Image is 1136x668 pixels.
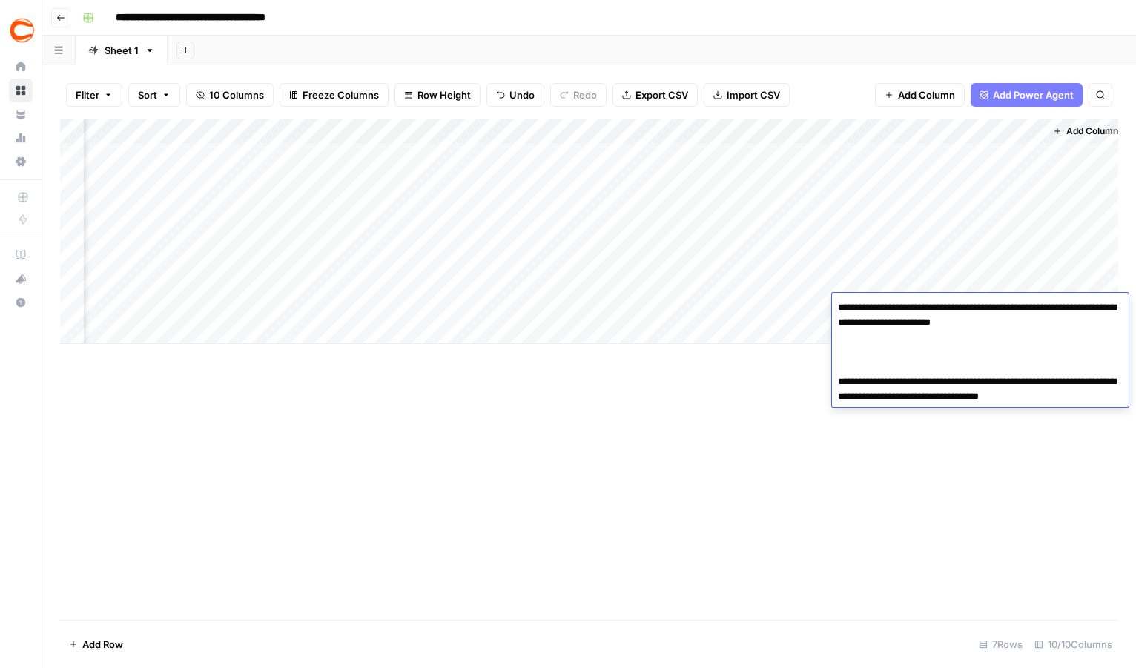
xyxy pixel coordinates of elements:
[417,87,471,102] span: Row Height
[727,87,780,102] span: Import CSV
[186,83,274,107] button: 10 Columns
[1066,125,1118,138] span: Add Column
[128,83,180,107] button: Sort
[635,87,688,102] span: Export CSV
[60,632,132,656] button: Add Row
[9,17,36,44] img: Covers Logo
[105,43,139,58] div: Sheet 1
[486,83,544,107] button: Undo
[9,102,33,126] a: Your Data
[9,243,33,267] a: AirOps Academy
[66,83,122,107] button: Filter
[973,632,1028,656] div: 7 Rows
[9,126,33,150] a: Usage
[9,12,33,49] button: Workspace: Covers
[971,83,1083,107] button: Add Power Agent
[993,87,1074,102] span: Add Power Agent
[1047,122,1124,141] button: Add Column
[9,79,33,102] a: Browse
[898,87,955,102] span: Add Column
[704,83,790,107] button: Import CSV
[76,36,168,65] a: Sheet 1
[209,87,264,102] span: 10 Columns
[612,83,698,107] button: Export CSV
[509,87,535,102] span: Undo
[9,55,33,79] a: Home
[280,83,389,107] button: Freeze Columns
[550,83,607,107] button: Redo
[9,291,33,314] button: Help + Support
[9,150,33,173] a: Settings
[573,87,597,102] span: Redo
[9,267,33,291] button: What's new?
[82,637,123,652] span: Add Row
[76,87,99,102] span: Filter
[875,83,965,107] button: Add Column
[138,87,157,102] span: Sort
[394,83,481,107] button: Row Height
[10,268,32,290] div: What's new?
[1028,632,1118,656] div: 10/10 Columns
[303,87,379,102] span: Freeze Columns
